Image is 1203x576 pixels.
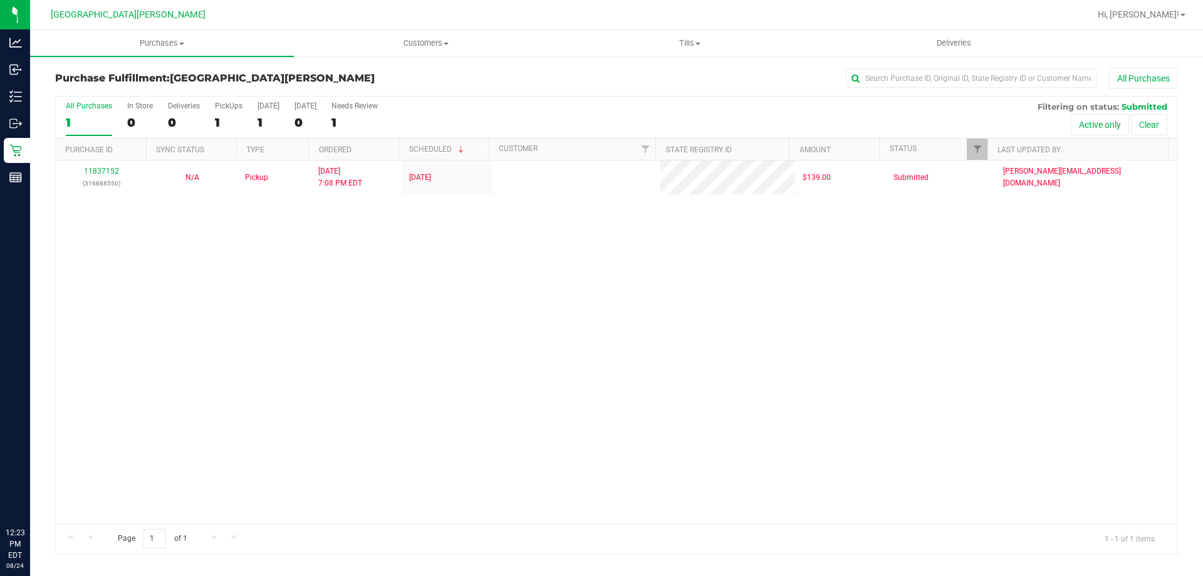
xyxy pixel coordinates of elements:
span: Page of 1 [107,529,197,548]
a: Status [890,144,917,153]
a: Last Updated By [997,145,1061,154]
inline-svg: Inbound [9,63,22,76]
div: [DATE] [258,102,279,110]
button: Active only [1071,114,1129,135]
a: Tills [558,30,821,56]
div: [DATE] [294,102,316,110]
button: N/A [185,172,199,184]
span: Pickup [245,172,268,184]
h3: Purchase Fulfillment: [55,73,429,84]
p: 12:23 PM EDT [6,527,24,561]
a: Scheduled [409,145,466,154]
iframe: Resource center [13,476,50,513]
p: (316888550) [63,177,139,189]
inline-svg: Inventory [9,90,22,103]
button: Clear [1131,114,1167,135]
div: In Store [127,102,153,110]
div: Needs Review [331,102,378,110]
div: 0 [127,115,153,130]
div: 1 [66,115,112,130]
div: PickUps [215,102,242,110]
span: $139.00 [803,172,831,184]
span: [GEOGRAPHIC_DATA][PERSON_NAME] [51,9,206,20]
span: [DATE] 7:08 PM EDT [318,165,362,189]
a: Sync Status [156,145,204,154]
div: 1 [215,115,242,130]
span: [GEOGRAPHIC_DATA][PERSON_NAME] [170,72,375,84]
a: Customer [499,144,538,153]
span: [PERSON_NAME][EMAIL_ADDRESS][DOMAIN_NAME] [1003,165,1170,189]
div: 0 [294,115,316,130]
span: Deliveries [920,38,988,49]
a: Filter [635,139,655,160]
a: Purchase ID [65,145,113,154]
a: Deliveries [822,30,1086,56]
span: Customers [294,38,557,49]
span: Tills [558,38,821,49]
span: Hi, [PERSON_NAME]! [1098,9,1179,19]
a: Customers [294,30,558,56]
span: Submitted [1122,102,1167,112]
a: Amount [799,145,831,154]
p: 08/24 [6,561,24,570]
input: 1 [143,529,166,548]
span: [DATE] [409,172,431,184]
a: Purchases [30,30,294,56]
a: 11837152 [84,167,119,175]
inline-svg: Analytics [9,36,22,49]
a: Type [246,145,264,154]
a: Filter [967,139,987,160]
a: Ordered [319,145,352,154]
inline-svg: Reports [9,171,22,184]
input: Search Purchase ID, Original ID, State Registry ID or Customer Name... [846,69,1096,88]
inline-svg: Outbound [9,117,22,130]
span: Not Applicable [185,173,199,182]
span: Submitted [893,172,929,184]
div: 1 [331,115,378,130]
div: 1 [258,115,279,130]
button: All Purchases [1109,68,1178,89]
a: State Registry ID [666,145,732,154]
span: Filtering on status: [1038,102,1119,112]
div: Deliveries [168,102,200,110]
div: 0 [168,115,200,130]
div: All Purchases [66,102,112,110]
span: 1 - 1 of 1 items [1095,529,1165,548]
inline-svg: Retail [9,144,22,157]
span: Purchases [30,38,294,49]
